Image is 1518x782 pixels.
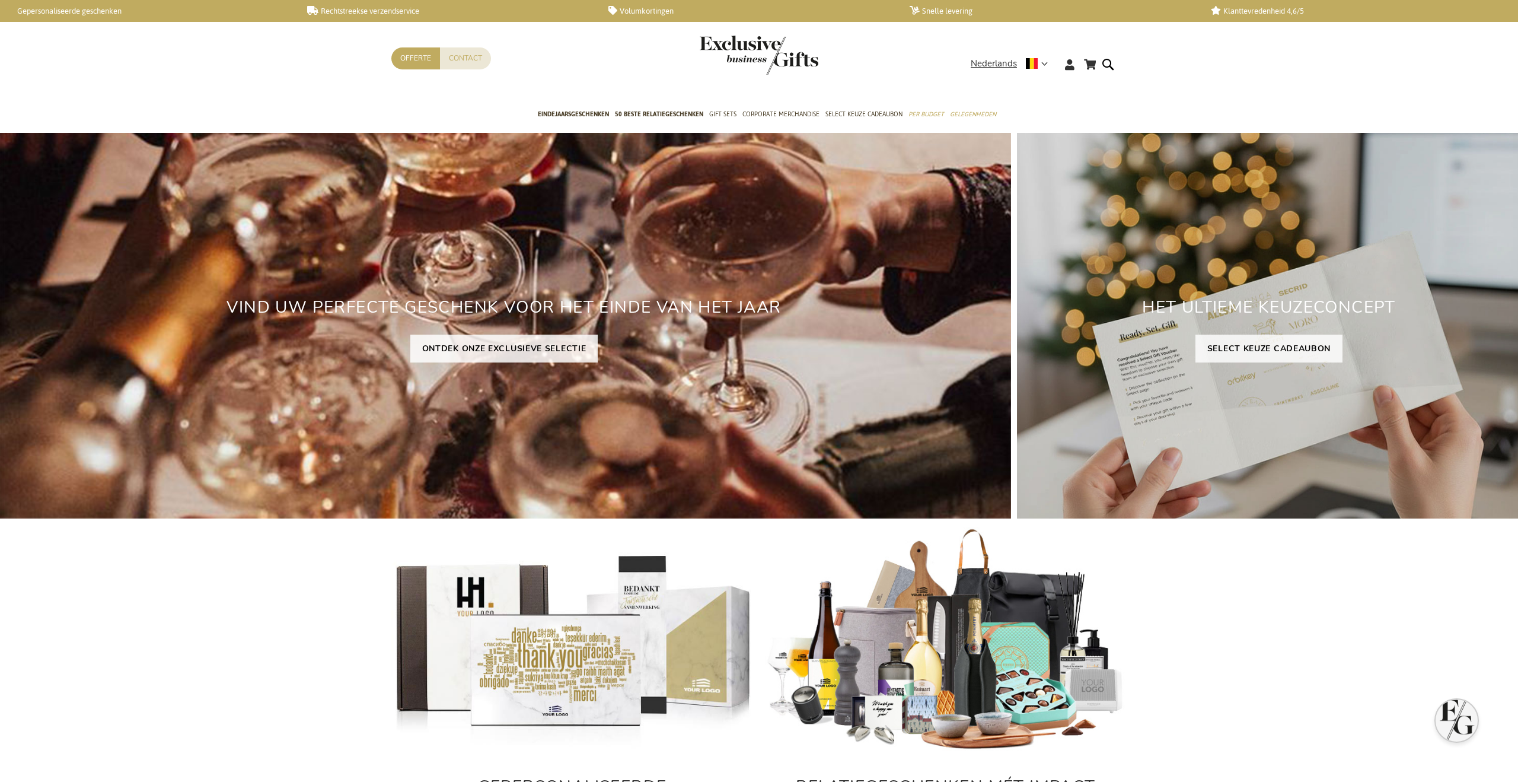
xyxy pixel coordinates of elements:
span: Nederlands [971,57,1017,71]
a: Gepersonaliseerde geschenken [6,6,288,16]
span: Corporate Merchandise [742,108,819,120]
a: Klanttevredenheid 4,6/5 [1211,6,1493,16]
span: Eindejaarsgeschenken [538,108,609,120]
span: Gift Sets [709,108,736,120]
a: Rechtstreekse verzendservice [307,6,589,16]
a: store logo [700,36,759,75]
img: Gepersonaliseerde relatiegeschenken voor personeel en klanten [391,527,753,754]
div: Nederlands [971,57,1055,71]
span: Per Budget [908,108,944,120]
a: Volumkortingen [608,6,891,16]
a: Snelle levering [910,6,1192,16]
span: Gelegenheden [950,108,996,120]
span: Select Keuze Cadeaubon [825,108,902,120]
a: Contact [440,47,491,69]
img: Exclusive Business gifts logo [700,36,818,75]
img: Gepersonaliseerde relatiegeschenken voor personeel en klanten [765,527,1127,754]
span: 50 beste relatiegeschenken [615,108,703,120]
a: Offerte [391,47,440,69]
a: SELECT KEUZE CADEAUBON [1195,335,1342,363]
a: ONTDEK ONZE EXCLUSIEVE SELECTIE [410,335,598,363]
